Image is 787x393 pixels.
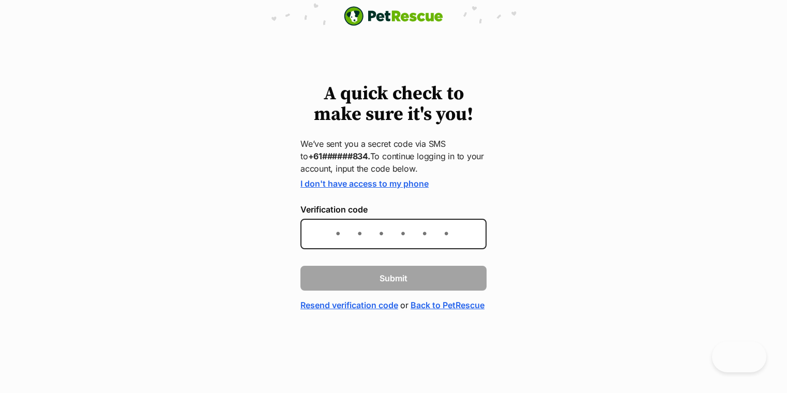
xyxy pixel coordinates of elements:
[300,178,429,189] a: I don't have access to my phone
[300,299,398,311] a: Resend verification code
[411,299,485,311] a: Back to PetRescue
[712,341,766,372] iframe: Help Scout Beacon - Open
[344,6,443,26] a: PetRescue
[308,151,370,161] strong: +61######834.
[380,272,407,284] span: Submit
[300,205,487,214] label: Verification code
[300,219,487,249] input: Enter the 6-digit verification code sent to your device
[300,266,487,291] button: Submit
[300,138,487,175] p: We’ve sent you a secret code via SMS to To continue logging in to your account, input the code be...
[400,299,408,311] span: or
[300,84,487,125] h1: A quick check to make sure it's you!
[344,6,443,26] img: logo-e224e6f780fb5917bec1dbf3a21bbac754714ae5b6737aabdf751b685950b380.svg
